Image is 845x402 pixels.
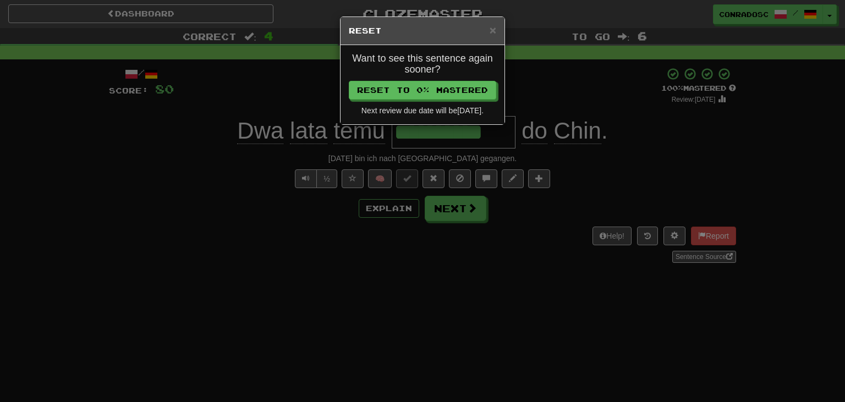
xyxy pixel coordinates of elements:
h5: Reset [349,25,496,36]
button: Reset to 0% Mastered [349,81,496,100]
span: × [490,24,496,36]
button: Close [490,24,496,36]
div: Next review due date will be [DATE] . [349,105,496,116]
h4: Want to see this sentence again sooner? [349,53,496,75]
